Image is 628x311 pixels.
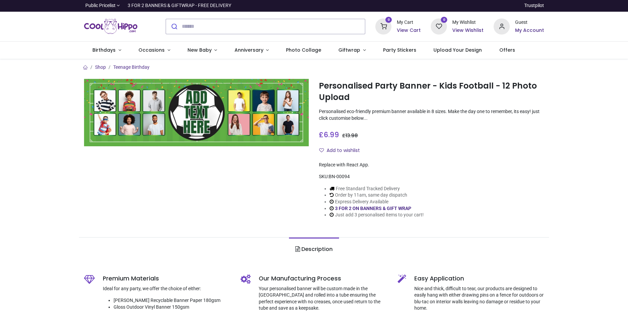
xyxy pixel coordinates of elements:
[84,17,138,36] a: Logo of Cool Hippo
[235,47,263,53] span: Anniversary
[431,23,447,29] a: 0
[85,2,116,9] span: Public Pricelist
[330,186,424,192] li: Free Standard Tracked Delivery
[319,108,544,121] p: Personalised eco-friendly premium banner available in 8 sizes. Make the day one to remember, its ...
[452,27,484,34] a: View Wishlist
[338,47,360,53] span: Giftwrap
[286,47,321,53] span: Photo Collage
[319,80,544,103] h1: Personalised Party Banner - Kids Football - 12 Photo Upload
[103,286,231,292] p: Ideal for any party, we offer the choice of either:
[441,17,447,23] sup: 0
[375,23,391,29] a: 0
[95,64,106,70] a: Shop
[330,192,424,199] li: Order by 11am, same day dispatch
[319,173,544,180] div: SKU:
[226,42,278,59] a: Anniversary
[515,27,544,34] a: My Account
[187,47,212,53] span: New Baby
[289,238,339,261] a: Description
[113,64,150,70] a: Teenage Birthday
[138,47,165,53] span: Occasions
[84,79,309,146] img: Personalised Party Banner - Kids Football - 12 Photo Upload
[397,27,421,34] a: View Cart
[385,17,392,23] sup: 0
[330,199,424,205] li: Express Delivery Available
[103,274,231,283] h5: Premium Materials
[452,19,484,26] div: My Wishlist
[324,130,339,140] span: 6.99
[345,132,358,139] span: 13.98
[330,212,424,218] li: Just add 3 personalised items to your cart!
[319,145,366,156] button: Add to wishlistAdd to wishlist
[397,19,421,26] div: My Cart
[329,174,350,179] span: BN-00094
[414,274,544,283] h5: Easy Application
[128,2,231,9] div: 3 FOR 2 BANNERS & GIFTWRAP - FREE DELIVERY
[335,206,411,211] a: 3 FOR 2 ON BANNERS & GIFT WRAP
[342,132,358,139] span: £
[166,19,182,34] button: Submit
[319,148,324,153] i: Add to wishlist
[84,42,130,59] a: Birthdays
[259,274,387,283] h5: Our Manufacturing Process
[499,47,515,53] span: Offers
[319,130,339,140] span: £
[114,297,231,304] li: [PERSON_NAME] Recyclable Banner Paper 180gsm
[92,47,116,53] span: Birthdays
[330,42,375,59] a: Giftwrap
[84,17,138,36] img: Cool Hippo
[179,42,226,59] a: New Baby
[130,42,179,59] a: Occasions
[383,47,416,53] span: Party Stickers
[515,19,544,26] div: Guest
[84,2,120,9] a: Public Pricelist
[114,304,231,311] li: Gloss Outdoor Vinyl Banner 150gsm
[524,2,544,9] a: Trustpilot
[319,162,544,168] div: Replace with React App.
[433,47,482,53] span: Upload Your Design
